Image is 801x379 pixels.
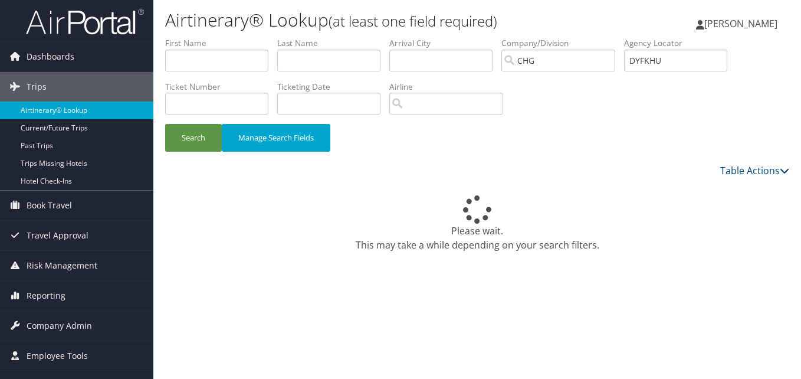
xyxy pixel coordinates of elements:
span: Trips [27,72,47,102]
small: (at least one field required) [329,11,497,31]
a: Table Actions [720,164,789,177]
img: airportal-logo.png [26,8,144,35]
span: Company Admin [27,311,92,341]
button: Manage Search Fields [222,124,330,152]
div: Please wait. This may take a while depending on your search filters. [165,195,789,252]
span: [PERSON_NAME] [704,17,777,30]
span: Dashboards [27,42,74,71]
label: First Name [165,37,277,49]
span: Risk Management [27,251,97,280]
a: [PERSON_NAME] [696,6,789,41]
span: Reporting [27,281,65,311]
span: Employee Tools [27,341,88,371]
label: Arrival City [389,37,501,49]
span: Book Travel [27,191,72,220]
h1: Airtinerary® Lookup [165,8,581,32]
label: Ticket Number [165,81,277,93]
label: Company/Division [501,37,624,49]
label: Last Name [277,37,389,49]
button: Search [165,124,222,152]
label: Agency Locator [624,37,736,49]
span: Travel Approval [27,221,88,250]
label: Ticketing Date [277,81,389,93]
label: Airline [389,81,512,93]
